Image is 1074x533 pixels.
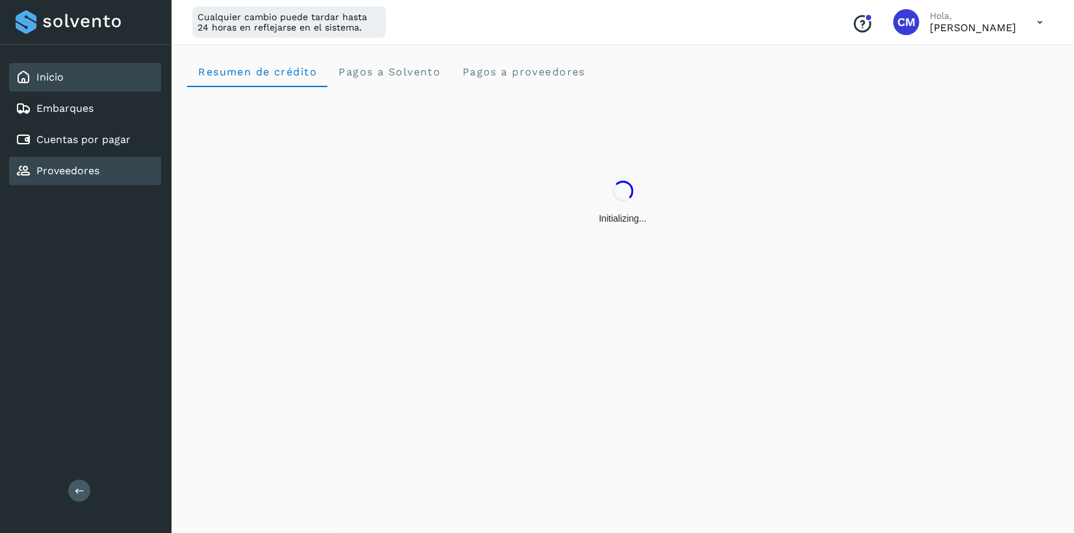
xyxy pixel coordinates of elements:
a: Inicio [36,71,64,83]
div: Cuentas por pagar [9,125,161,154]
p: Hola, [930,10,1016,21]
a: Cuentas por pagar [36,133,131,146]
p: Cynthia Mendoza [930,21,1016,34]
div: Cualquier cambio puede tardar hasta 24 horas en reflejarse en el sistema. [192,6,386,38]
div: Inicio [9,63,161,92]
div: Proveedores [9,157,161,185]
span: Pagos a Solvento [338,66,441,78]
a: Embarques [36,102,94,114]
div: Embarques [9,94,161,123]
span: Pagos a proveedores [461,66,585,78]
a: Proveedores [36,164,99,177]
span: Resumen de crédito [198,66,317,78]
